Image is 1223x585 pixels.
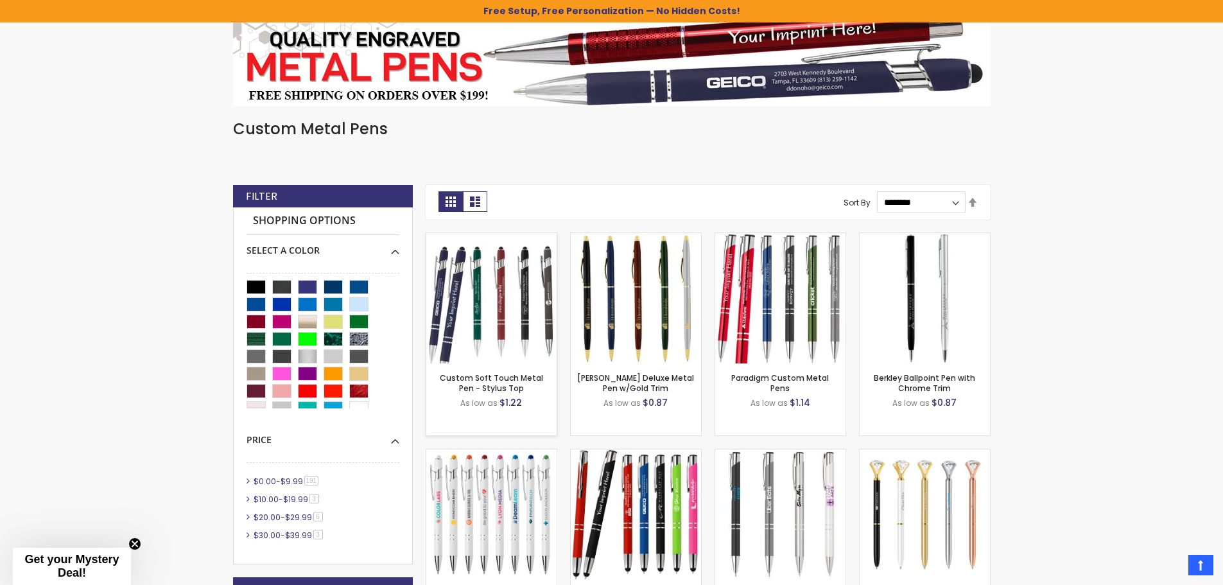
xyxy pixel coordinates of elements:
[254,494,279,505] span: $10.00
[250,512,327,523] a: $20.00-$29.996
[247,235,399,257] div: Select A Color
[860,232,990,243] a: Berkley Ballpoint Pen with Chrome Trim
[426,233,557,363] img: Custom Soft Touch Metal Pen - Stylus Top
[874,372,975,394] a: Berkley Ballpoint Pen with Chrome Trim
[499,396,522,409] span: $1.22
[715,449,846,460] a: Paradigm Custom Metal Pens - Screen Printed
[254,530,281,541] span: $30.00
[246,189,277,204] strong: Filter
[790,396,810,409] span: $1.14
[313,512,323,521] span: 6
[643,396,668,409] span: $0.87
[844,196,871,207] label: Sort By
[250,476,324,487] a: $0.00-$9.99191
[254,476,276,487] span: $0.00
[24,553,119,579] span: Get your Mystery Deal!
[247,207,399,235] strong: Shopping Options
[603,397,641,408] span: As low as
[426,449,557,460] a: Ellipse Softy White Barrel Metal Pen with Stylus - ColorJet
[1188,555,1213,575] a: Top
[285,512,312,523] span: $29.99
[460,397,498,408] span: As low as
[438,191,463,212] strong: Grid
[932,396,957,409] span: $0.87
[571,449,701,460] a: Paramount Custom Metal Stylus® Pens -Special Offer
[860,449,990,460] a: Personalized Diamond-III Crystal Clear Brass Pen
[750,397,788,408] span: As low as
[304,476,319,485] span: 191
[571,233,701,363] img: Cooper Deluxe Metal Pen w/Gold Trim
[309,494,319,503] span: 3
[281,476,303,487] span: $9.99
[440,372,543,394] a: Custom Soft Touch Metal Pen - Stylus Top
[571,232,701,243] a: Cooper Deluxe Metal Pen w/Gold Trim
[577,372,694,394] a: [PERSON_NAME] Deluxe Metal Pen w/Gold Trim
[285,530,312,541] span: $39.99
[233,6,991,106] img: Metal Pens
[254,512,281,523] span: $20.00
[715,450,846,580] img: Paradigm Custom Metal Pens - Screen Printed
[313,530,323,539] span: 3
[715,232,846,243] a: Paradigm Plus Custom Metal Pens
[731,372,829,394] a: Paradigm Custom Metal Pens
[247,424,399,446] div: Price
[283,494,308,505] span: $19.99
[426,450,557,580] img: Ellipse Softy White Barrel Metal Pen with Stylus - ColorJet
[426,232,557,243] a: Custom Soft Touch Metal Pen - Stylus Top
[715,233,846,363] img: Paradigm Plus Custom Metal Pens
[860,233,990,363] img: Berkley Ballpoint Pen with Chrome Trim
[13,548,131,585] div: Get your Mystery Deal!Close teaser
[571,450,701,580] img: Paramount Custom Metal Stylus® Pens -Special Offer
[250,530,327,541] a: $30.00-$39.993
[892,397,930,408] span: As low as
[860,450,990,580] img: Personalized Diamond-III Crystal Clear Brass Pen
[250,494,324,505] a: $10.00-$19.993
[128,537,141,550] button: Close teaser
[233,119,991,139] h1: Custom Metal Pens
